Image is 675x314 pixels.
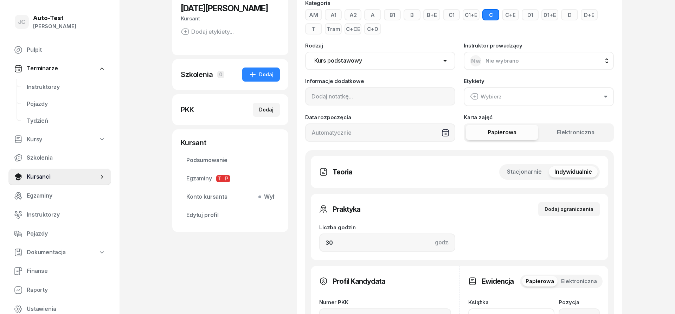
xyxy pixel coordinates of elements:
[541,9,558,20] button: D1+E
[21,113,111,129] a: Tydzień
[463,9,480,20] button: C1+E
[217,71,224,78] span: 0
[538,202,600,216] button: Dodaj ograniczenia
[466,125,538,140] button: Papierowa
[27,305,105,314] span: Ustawienia
[464,52,614,70] button: NwNie wybrano
[507,167,542,177] span: Stacjonarnie
[333,166,352,178] h3: Teoria
[557,128,594,137] span: Elektroniczna
[27,64,58,73] span: Terminarze
[27,210,105,219] span: Instruktorzy
[33,22,76,31] div: [PERSON_NAME]
[186,156,274,165] span: Podsumowanie
[216,175,223,182] span: T
[305,87,455,105] input: Dodaj notatkę...
[27,153,105,162] span: Szkolenia
[181,14,280,23] div: Kursant
[27,100,105,109] span: Pojazdy
[345,23,361,34] button: C+CE
[8,244,111,261] a: Dokumentacja
[27,116,105,126] span: Tydzień
[249,70,274,79] div: Dodaj
[526,277,554,286] span: Papierowa
[8,206,111,223] a: Instruktorzy
[27,45,105,55] span: Pulpit
[464,87,614,106] button: Wybierz
[471,58,481,64] span: Nw
[27,286,105,295] span: Raporty
[259,105,274,114] div: Dodaj
[545,205,593,213] div: Dodaj ograniczenia
[522,9,539,20] button: D1
[181,138,280,148] div: Kursant
[27,135,42,144] span: Kursy
[540,125,612,140] button: Elektroniczna
[305,9,322,20] button: AM
[18,19,26,25] span: JC
[443,9,460,20] button: C1
[181,27,234,36] button: Dodaj etykiety...
[470,92,502,101] div: Wybierz
[261,192,274,201] span: Wył
[181,3,268,13] span: [DATE][PERSON_NAME]
[305,23,322,34] button: T
[8,132,111,148] a: Kursy
[325,23,342,34] button: Tram
[253,103,280,117] button: Dodaj
[404,9,420,20] button: B
[384,9,401,20] button: B1
[8,263,111,280] a: Finanse
[8,187,111,204] a: Egzaminy
[186,211,274,220] span: Edytuj profil
[486,57,519,64] span: Nie wybrano
[8,225,111,242] a: Pojazdy
[33,15,76,21] div: Auto-Test
[181,207,280,224] a: Edytuj profil
[423,9,440,20] button: B+E
[561,277,597,286] span: Elektroniczna
[561,9,578,20] button: D
[522,276,558,287] button: Papierowa
[223,175,230,182] span: P
[482,276,514,287] h3: Ewidencja
[27,191,105,200] span: Egzaminy
[333,204,360,215] h3: Praktyka
[581,9,598,20] button: D+E
[181,70,213,79] div: Szkolenia
[8,60,111,77] a: Terminarze
[364,9,381,20] button: A
[345,9,361,20] button: A2
[27,172,98,181] span: Kursanci
[181,170,280,187] a: EgzaminyTP
[27,229,105,238] span: Pojazdy
[501,166,547,178] button: Stacjonarnie
[186,192,274,201] span: Konto kursanta
[482,9,499,20] button: C
[181,188,280,205] a: Konto kursantaWył
[8,149,111,166] a: Szkolenia
[181,152,280,169] a: Podsumowanie
[364,23,381,34] button: C+D
[8,41,111,58] a: Pulpit
[554,167,592,177] span: Indywidualnie
[21,96,111,113] a: Pojazdy
[21,79,111,96] a: Instruktorzy
[27,83,105,92] span: Instruktorzy
[181,105,194,115] div: PKK
[186,174,274,183] span: Egzaminy
[558,276,600,287] button: Elektroniczna
[27,267,105,276] span: Finanse
[549,166,598,178] button: Indywidualnie
[242,68,280,82] button: Dodaj
[502,9,519,20] button: C+E
[319,233,455,252] input: 0
[8,282,111,299] a: Raporty
[27,248,66,257] span: Dokumentacja
[333,276,385,287] h3: Profil Kandydata
[325,9,342,20] button: A1
[8,168,111,185] a: Kursanci
[488,128,516,137] span: Papierowa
